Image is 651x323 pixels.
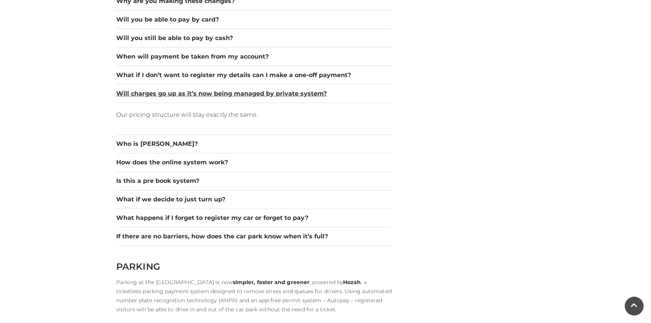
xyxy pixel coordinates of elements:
p: Parking at the [GEOGRAPHIC_DATA] is now , powered by , a ticketless parking payment system design... [116,278,392,314]
button: If there are no barriers, how does the car park know when it’s full? [116,232,392,241]
button: How does the online system work? [116,158,392,167]
h2: PARKING [116,261,392,272]
button: Will charges go up as it’s now being managed by private system? [116,89,392,98]
button: What if I don’t want to register my details can I make a one-off payment? [116,71,392,80]
button: Who is [PERSON_NAME]? [116,139,392,148]
button: Will you still be able to pay by cash? [116,34,392,43]
button: What if we decide to just turn up? [116,195,392,204]
button: When will payment be taken from my account? [116,52,392,61]
strong: simpler, faster and greener [233,279,309,286]
button: Will you be able to pay by card? [116,15,392,24]
p: Our pricing structure will stay exactly the same. [116,110,392,119]
strong: Hozah [343,279,361,286]
button: What happens if I forget to register my car or forget to pay? [116,213,392,223]
button: Is this a pre book system? [116,176,392,185]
